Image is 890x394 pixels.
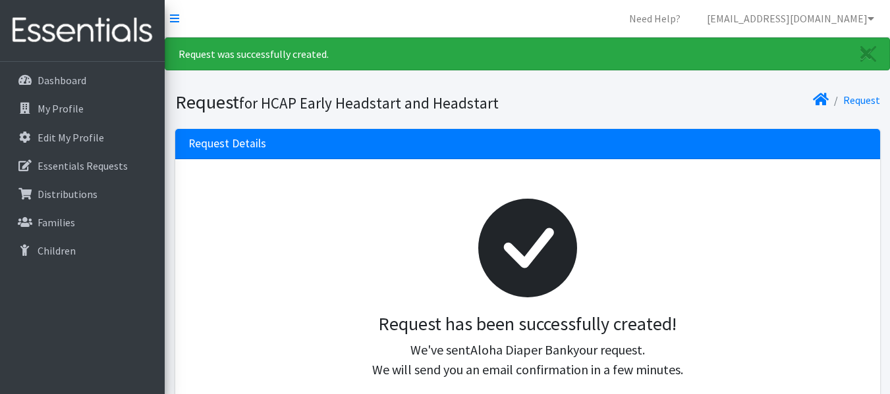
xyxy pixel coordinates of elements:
a: Request [843,93,880,107]
a: Close [847,38,889,70]
p: Edit My Profile [38,131,104,144]
a: Need Help? [619,5,691,32]
img: HumanEssentials [5,9,159,53]
p: Essentials Requests [38,159,128,172]
a: Families [5,209,159,235]
a: Edit My Profile [5,124,159,151]
h1: Request [175,91,523,114]
small: for HCAP Early Headstart and Headstart [239,93,499,112]
p: We've sent your request. We will send you an email confirmation in a few minutes. [199,340,856,380]
a: Children [5,237,159,264]
a: Essentials Requests [5,153,159,179]
p: Children [38,244,76,257]
a: [EMAIL_ADDRESS][DOMAIN_NAME] [696,5,885,32]
p: Distributions [38,187,97,201]
a: Dashboard [5,67,159,93]
p: Families [38,216,75,229]
h3: Request Details [188,137,266,151]
div: Request was successfully created. [165,37,890,70]
span: Aloha Diaper Bank [470,341,573,358]
p: My Profile [38,102,84,115]
a: My Profile [5,95,159,122]
p: Dashboard [38,74,86,87]
a: Distributions [5,181,159,207]
h3: Request has been successfully created! [199,313,856,335]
